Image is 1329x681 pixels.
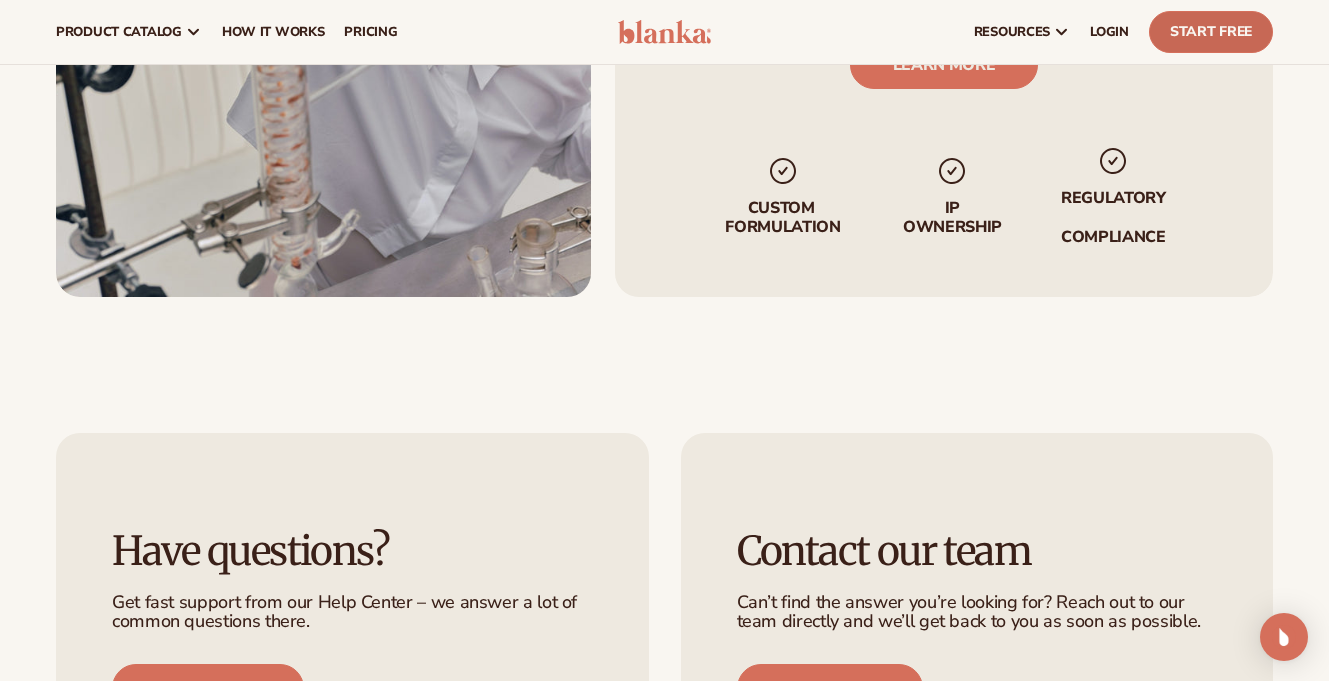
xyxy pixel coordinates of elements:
span: product catalog [56,24,182,40]
img: checkmark_svg [767,155,799,187]
div: Open Intercom Messenger [1260,613,1308,661]
img: checkmark_svg [937,155,969,187]
span: resources [974,24,1050,40]
span: pricing [344,24,397,40]
a: LEARN MORE [850,41,1039,89]
img: checkmark_svg [1098,145,1130,177]
span: LOGIN [1090,24,1129,40]
p: IP Ownership [902,199,1004,237]
span: How It Works [222,24,325,40]
a: Start Free [1149,11,1273,53]
h3: Contact our team [737,529,1218,573]
p: Can’t find the answer you’re looking for? Reach out to our team directly and we’ll get back to yo... [737,593,1218,633]
p: Custom formulation [721,199,846,237]
p: Get fast support from our Help Center – we answer a lot of common questions there. [112,593,593,633]
img: logo [618,20,712,44]
p: regulatory compliance [1060,189,1168,247]
h3: Have questions? [112,529,593,573]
